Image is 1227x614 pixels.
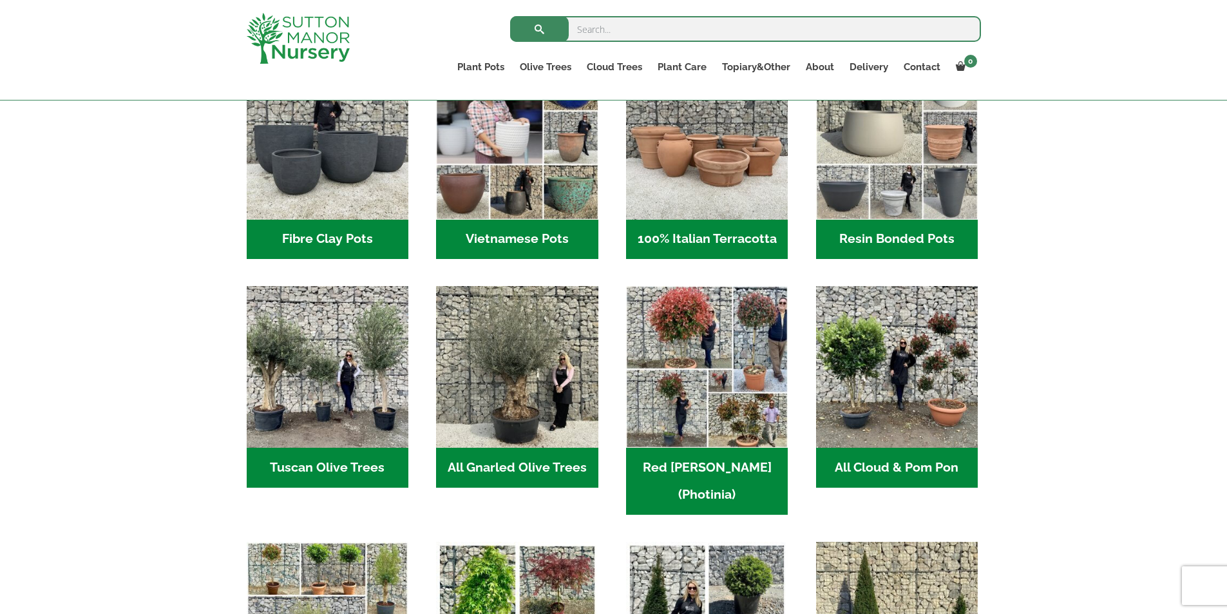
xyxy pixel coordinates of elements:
[626,286,788,515] a: Visit product category Red Robin (Photinia)
[247,57,408,259] a: Visit product category Fibre Clay Pots
[436,448,598,488] h2: All Gnarled Olive Trees
[579,58,650,76] a: Cloud Trees
[626,220,788,260] h2: 100% Italian Terracotta
[247,220,408,260] h2: Fibre Clay Pots
[247,448,408,488] h2: Tuscan Olive Trees
[626,57,788,259] a: Visit product category 100% Italian Terracotta
[436,57,598,219] img: Home - 6E921A5B 9E2F 4B13 AB99 4EF601C89C59 1 105 c
[626,448,788,515] h2: Red [PERSON_NAME] (Photinia)
[816,286,978,448] img: Home - A124EB98 0980 45A7 B835 C04B779F7765
[436,286,598,448] img: Home - 5833C5B7 31D0 4C3A 8E42 DB494A1738DB
[650,58,714,76] a: Plant Care
[816,286,978,488] a: Visit product category All Cloud & Pom Pon
[816,57,978,259] a: Visit product category Resin Bonded Pots
[512,58,579,76] a: Olive Trees
[798,58,842,76] a: About
[247,286,408,488] a: Visit product category Tuscan Olive Trees
[450,58,512,76] a: Plant Pots
[626,286,788,448] img: Home - F5A23A45 75B5 4929 8FB2 454246946332
[816,448,978,488] h2: All Cloud & Pom Pon
[436,286,598,488] a: Visit product category All Gnarled Olive Trees
[896,58,948,76] a: Contact
[842,58,896,76] a: Delivery
[964,55,977,68] span: 0
[436,57,598,259] a: Visit product category Vietnamese Pots
[816,57,978,219] img: Home - 67232D1B A461 444F B0F6 BDEDC2C7E10B 1 105 c
[948,58,981,76] a: 0
[436,220,598,260] h2: Vietnamese Pots
[816,220,978,260] h2: Resin Bonded Pots
[247,286,408,448] img: Home - 7716AD77 15EA 4607 B135 B37375859F10
[626,57,788,219] img: Home - 1B137C32 8D99 4B1A AA2F 25D5E514E47D 1 105 c
[714,58,798,76] a: Topiary&Other
[247,13,350,64] img: logo
[510,16,981,42] input: Search...
[247,57,408,219] img: Home - 8194B7A3 2818 4562 B9DD 4EBD5DC21C71 1 105 c 1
